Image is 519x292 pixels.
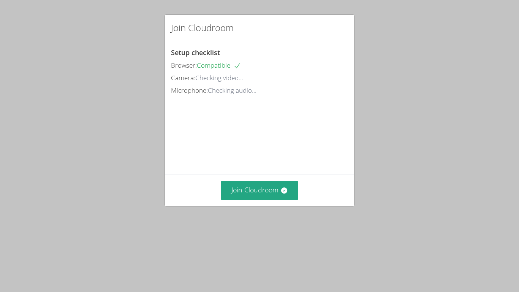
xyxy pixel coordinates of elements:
span: Camera: [171,73,195,82]
span: Compatible [197,61,241,70]
span: Checking video... [195,73,243,82]
span: Browser: [171,61,197,70]
span: Setup checklist [171,48,220,57]
button: Join Cloudroom [221,181,299,200]
span: Microphone: [171,86,208,95]
span: Checking audio... [208,86,256,95]
h2: Join Cloudroom [171,21,234,35]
